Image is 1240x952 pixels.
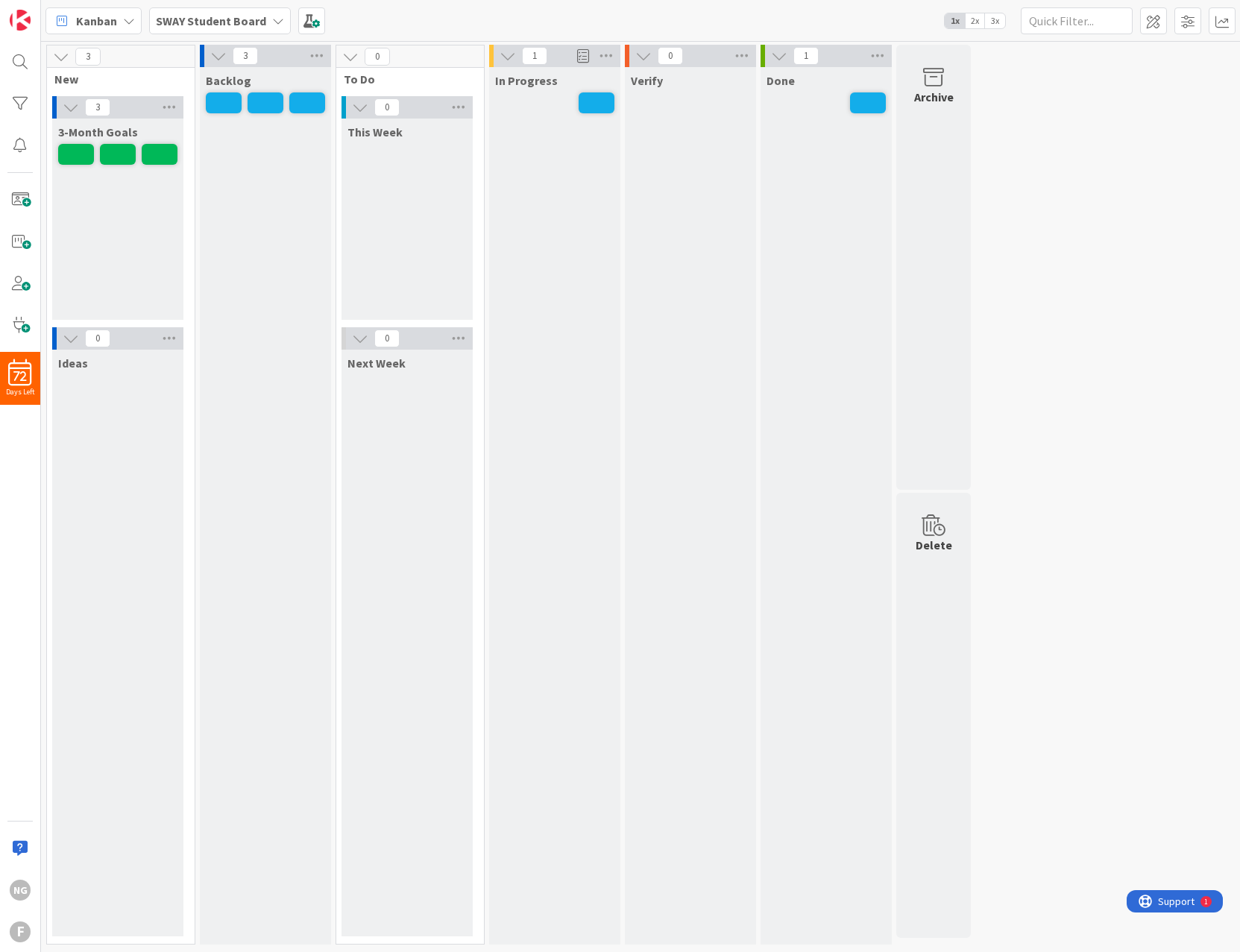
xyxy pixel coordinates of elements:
[374,98,400,116] span: 0
[156,13,266,28] b: SWAY Student Board
[985,13,1005,28] span: 3x
[965,13,985,28] span: 2x
[916,536,952,554] div: Delete
[31,2,68,20] span: Support
[206,73,251,88] span: Backlog
[374,330,400,347] span: 0
[347,124,403,139] span: This Week
[631,73,663,88] span: Verify
[10,880,31,901] div: NG
[75,48,101,66] span: 3
[1021,7,1133,34] input: Quick Filter...
[522,47,547,65] span: 1
[76,12,117,30] span: Kanban
[58,356,88,371] span: Ideas
[495,73,558,88] span: In Progress
[658,47,683,65] span: 0
[10,10,31,31] img: Visit kanbanzone.com
[767,73,795,88] span: Done
[945,13,965,28] span: 1x
[793,47,819,65] span: 1
[10,921,31,942] div: F
[914,88,954,106] div: Archive
[365,48,390,66] span: 0
[233,47,258,65] span: 3
[13,371,27,382] span: 72
[347,356,406,371] span: Next Week
[54,72,176,86] span: New
[58,124,138,139] span: 3-Month Goals
[85,330,110,347] span: 0
[85,98,110,116] span: 3
[344,72,465,86] span: To Do
[78,6,81,18] div: 1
